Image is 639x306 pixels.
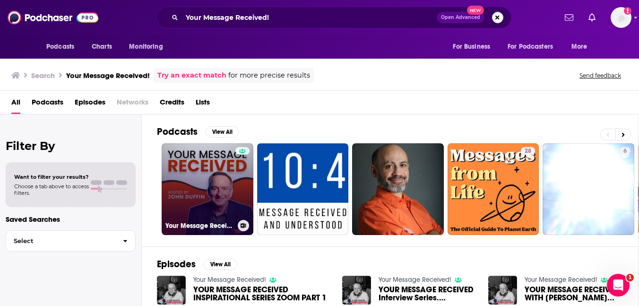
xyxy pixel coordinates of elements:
[611,7,631,28] button: Show profile menu
[561,9,577,26] a: Show notifications dropdown
[379,286,477,302] span: YOUR MESSAGE RECEIVED Interview Series. [PERSON_NAME]
[205,126,239,138] button: View All
[565,38,599,56] button: open menu
[66,71,150,80] h3: Your Message Received!
[14,174,89,180] span: Want to filter your results?
[525,276,597,284] a: Your Message Received!
[31,71,55,80] h3: Search
[446,38,502,56] button: open menu
[157,258,196,270] h2: Episodes
[342,276,371,305] img: YOUR MESSAGE RECEIVED Interview Series. MARC CASHMAN
[157,126,239,138] a: PodcastsView All
[488,276,517,305] img: YOUR MESSAGE RECEIVED WITH MATT OPRAMOLLA...
[11,95,20,114] a: All
[525,286,623,302] span: YOUR MESSAGE RECEIVED WITH [PERSON_NAME]...
[626,274,634,281] span: 1
[379,276,451,284] a: Your Message Received!
[129,40,163,53] span: Monitoring
[75,95,105,114] a: Episodes
[571,40,587,53] span: More
[453,40,490,53] span: For Business
[160,95,184,114] a: Credits
[437,12,484,23] button: Open AdvancedNew
[122,38,175,56] button: open menu
[40,38,86,56] button: open menu
[165,222,234,230] h3: Your Message Received!
[193,276,266,284] a: Your Message Received!
[448,143,539,235] a: 28
[8,9,98,26] img: Podchaser - Follow, Share and Rate Podcasts
[203,259,237,270] button: View All
[6,230,136,252] button: Select
[46,40,74,53] span: Podcasts
[157,70,226,81] a: Try an exact match
[157,258,237,270] a: EpisodesView All
[6,139,136,153] h2: Filter By
[193,286,331,302] a: YOUR MESSAGE RECEIVED INSPIRATIONAL SERIES ZOOM PART 1
[228,70,310,81] span: for more precise results
[32,95,63,114] a: Podcasts
[379,286,477,302] a: YOUR MESSAGE RECEIVED Interview Series. MARC CASHMAN
[611,7,631,28] img: User Profile
[624,7,631,15] svg: Add a profile image
[521,147,535,155] a: 28
[156,7,511,28] div: Search podcasts, credits, & more...
[611,7,631,28] span: Logged in as hopeksander1
[467,6,484,15] span: New
[525,286,623,302] a: YOUR MESSAGE RECEIVED WITH MATT OPRAMOLLA...
[501,38,567,56] button: open menu
[6,238,115,244] span: Select
[623,147,627,156] span: 6
[196,95,210,114] a: Lists
[508,40,553,53] span: For Podcasters
[182,10,437,25] input: Search podcasts, credits, & more...
[543,143,634,235] a: 6
[157,126,198,138] h2: Podcasts
[607,274,630,297] iframe: Intercom live chat
[620,147,630,155] a: 6
[14,183,89,196] span: Choose a tab above to access filters.
[525,147,531,156] span: 28
[6,215,136,224] p: Saved Searches
[86,38,118,56] a: Charts
[441,15,480,20] span: Open Advanced
[92,40,112,53] span: Charts
[577,71,624,79] button: Send feedback
[117,95,148,114] span: Networks
[162,143,253,235] a: Your Message Received!
[157,276,186,305] img: YOUR MESSAGE RECEIVED INSPIRATIONAL SERIES ZOOM PART 1
[585,9,599,26] a: Show notifications dropdown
